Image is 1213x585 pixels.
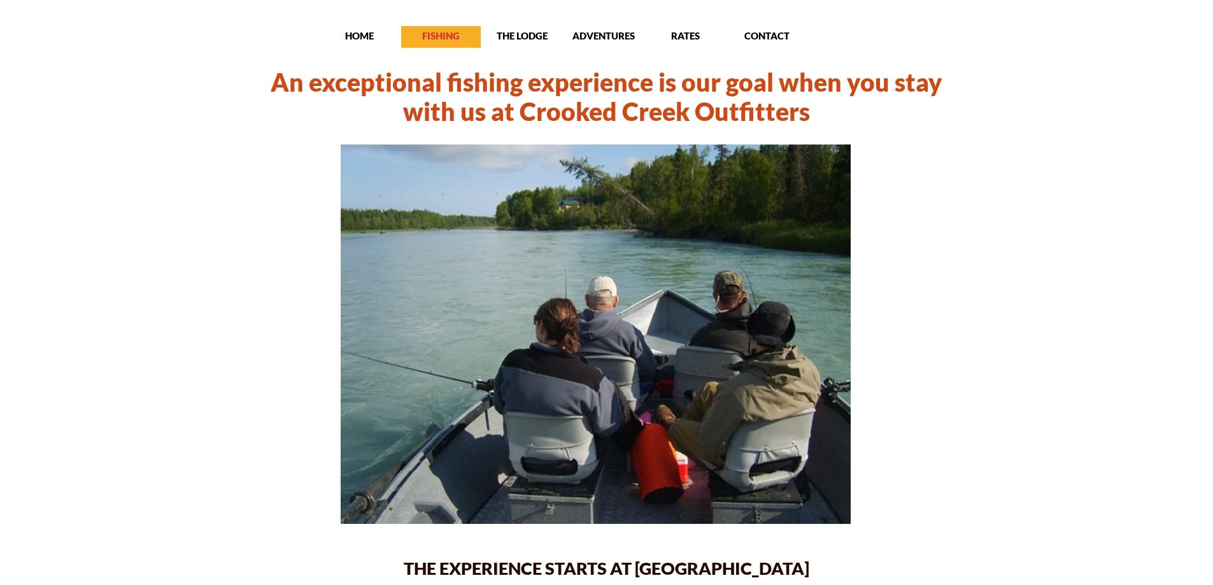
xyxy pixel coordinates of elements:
img: Family fun Alaskan salmon fishing [340,144,851,525]
p: THE EXPERIENCE STARTS AT [GEOGRAPHIC_DATA] [225,557,989,579]
p: FISHING [401,29,481,42]
p: HOME [320,29,399,42]
p: CONTACT [727,29,807,42]
p: THE LODGE [483,29,562,42]
p: RATES [646,29,725,42]
h1: An exceptional fishing experience is our goal when you stay with us at Crooked Creek Outfitters [254,67,960,126]
p: ADVENTURES [564,29,644,42]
